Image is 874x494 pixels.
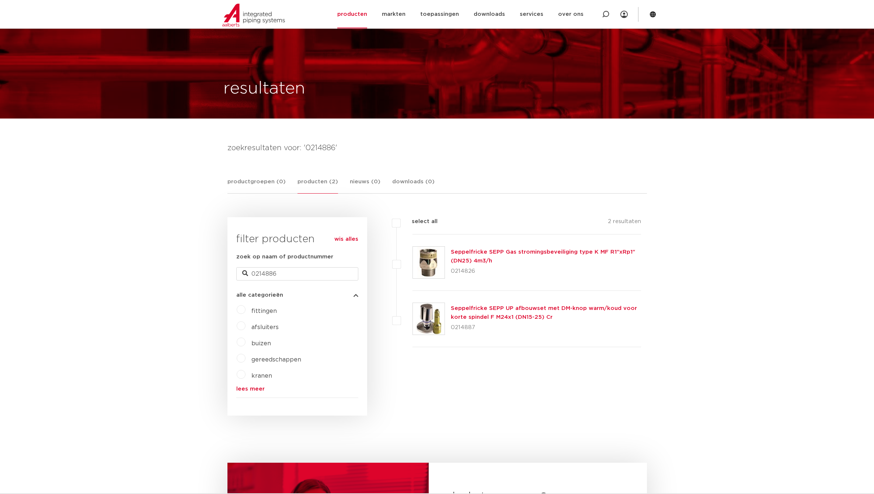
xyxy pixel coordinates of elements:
a: kranen [251,373,272,379]
button: alle categorieën [236,292,358,298]
a: lees meer [236,386,358,392]
p: 2 resultaten [608,217,641,229]
img: Thumbnail for Seppelfricke SEPP UP afbouwset met DM-knop warm/koud voor korte spindel F M24x1 (DN... [413,303,445,335]
a: Seppelfricke SEPP UP afbouwset met DM-knop warm/koud voor korte spindel F M24x1 (DN15-25) Cr [451,306,637,320]
h4: zoekresultaten voor: '0214886' [227,142,647,154]
label: select all [401,217,438,226]
label: zoek op naam of productnummer [236,253,333,261]
a: wis alles [334,235,358,244]
h3: filter producten [236,232,358,247]
a: productgroepen (0) [227,177,286,193]
input: zoeken [236,267,358,280]
a: buizen [251,340,271,346]
a: producten (2) [297,177,338,194]
img: Thumbnail for Seppelfricke SEPP Gas stromingsbeveiliging type K MF R1"xRp1" (DN25) 4m3/h [413,247,445,278]
a: nieuws (0) [350,177,380,193]
span: alle categorieën [236,292,283,298]
h1: resultaten [223,77,305,100]
div: my IPS [620,6,628,22]
a: fittingen [251,308,277,314]
a: downloads (0) [392,177,435,193]
a: afsluiters [251,324,279,330]
p: 0214887 [451,322,641,334]
p: 0214826 [451,265,641,277]
a: gereedschappen [251,357,301,363]
a: Seppelfricke SEPP Gas stromingsbeveiliging type K MF R1"xRp1" (DN25) 4m3/h [451,249,635,264]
